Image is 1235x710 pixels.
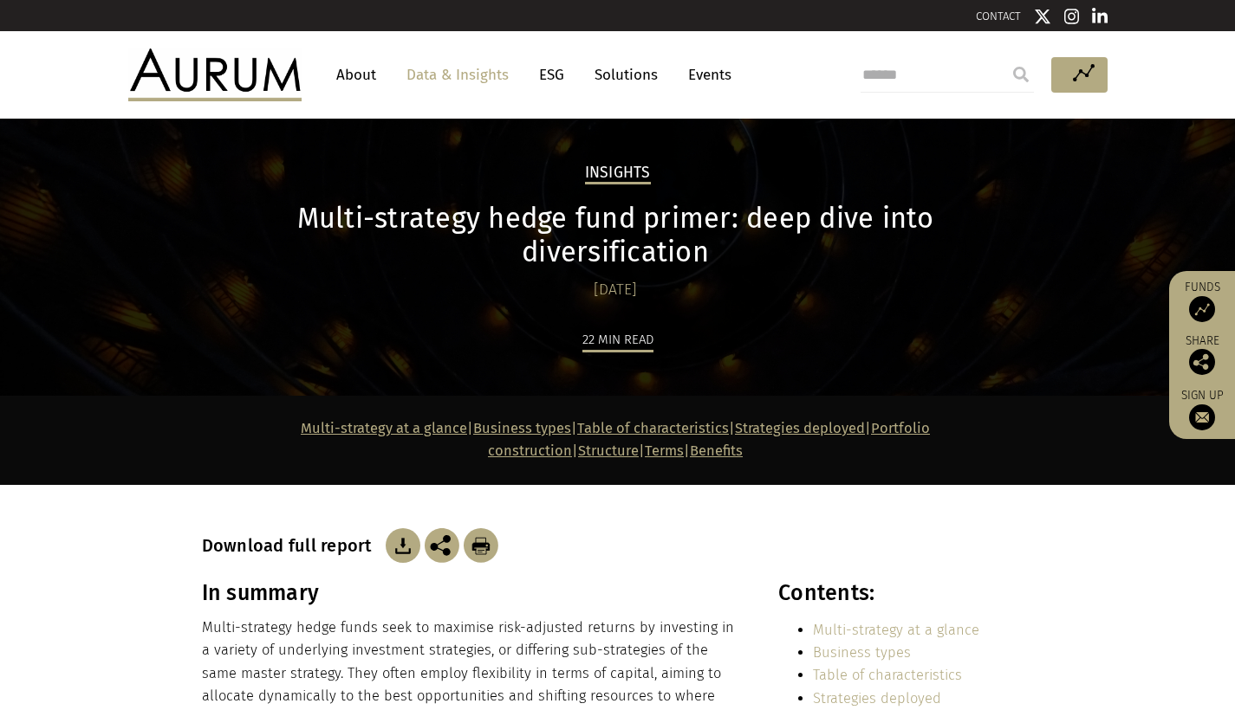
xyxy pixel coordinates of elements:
[690,442,743,459] a: Benefits
[578,442,639,459] a: Structure
[813,622,979,638] a: Multi-strategy at a glance
[1178,335,1226,375] div: Share
[577,420,729,436] a: Table of characteristics
[398,59,517,91] a: Data & Insights
[582,329,653,352] div: 22 min read
[813,667,962,683] a: Table of characteristics
[813,690,941,707] a: Strategies deployed
[976,10,1021,23] a: CONTACT
[128,48,302,100] img: Aurum
[425,528,459,563] img: Share this post
[1189,349,1215,375] img: Share this post
[679,59,731,91] a: Events
[530,59,573,91] a: ESG
[464,528,498,563] img: Download Article
[645,442,684,459] a: Terms
[585,164,651,184] h2: Insights
[1034,8,1051,25] img: Twitter icon
[1189,404,1215,430] img: Sign up to our newsletter
[202,580,741,606] h3: In summary
[328,59,385,91] a: About
[1004,57,1038,92] input: Submit
[202,535,381,556] h3: Download full report
[301,420,930,459] strong: | | | | | |
[813,644,911,661] a: Business types
[386,528,420,563] img: Download Article
[735,420,865,436] a: Strategies deployed
[301,420,467,436] a: Multi-strategy at a glance
[202,278,1030,302] div: [DATE]
[778,580,1029,606] h3: Contents:
[1189,296,1215,322] img: Access Funds
[1092,8,1108,25] img: Linkedin icon
[1064,8,1080,25] img: Instagram icon
[586,59,666,91] a: Solutions
[1178,280,1226,322] a: Funds
[202,202,1030,269] h1: Multi-strategy hedge fund primer: deep dive into diversification
[1178,388,1226,430] a: Sign up
[684,442,690,459] strong: |
[473,420,571,436] a: Business types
